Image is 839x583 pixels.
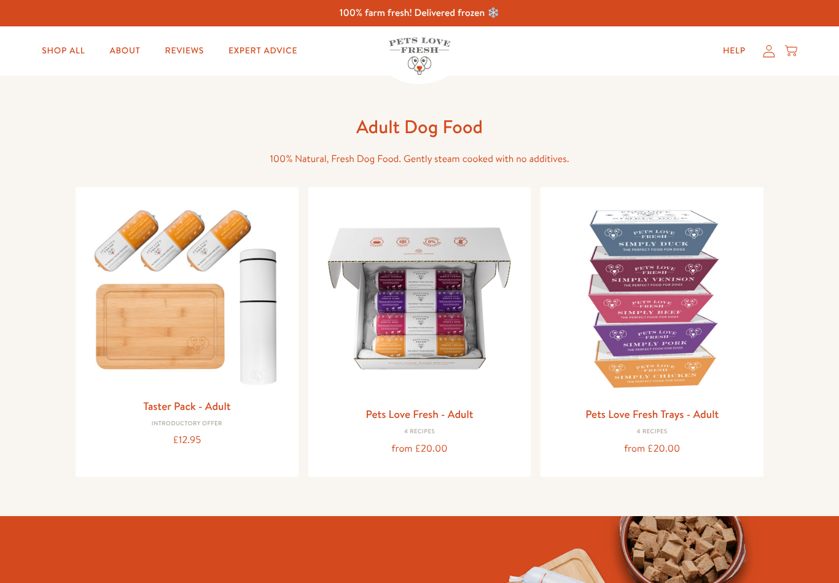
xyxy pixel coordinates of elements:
a: Expert Advice [219,39,307,63]
a: Pets Love Fresh Trays - Adult [585,406,719,422]
a: Shop All [32,39,95,63]
a: About [100,39,150,63]
a: Reviews [155,39,214,63]
h1: Adult Dog Food [223,115,616,139]
img: Taster Pack - Adult [85,197,289,392]
div: £12.95 [85,432,289,449]
span: 100% Natural, Fresh Dog Food. Gently steam cooked with no additives. [270,152,569,166]
a: Pets Love Fresh - Adult [365,406,473,422]
div: from £20.00 [318,441,521,457]
div: 4 Recipes [550,428,754,436]
a: Help [713,39,755,63]
img: Pets Love Fresh Trays - Adult [550,197,754,400]
div: from £20.00 [550,441,754,457]
div: Introductory Offer [85,420,289,428]
div: 4 Recipes [318,428,521,436]
img: Pets Love Fresh [389,37,450,75]
a: Taster Pack - Adult [143,398,230,414]
img: Pets Love Fresh - Adult [318,197,521,400]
